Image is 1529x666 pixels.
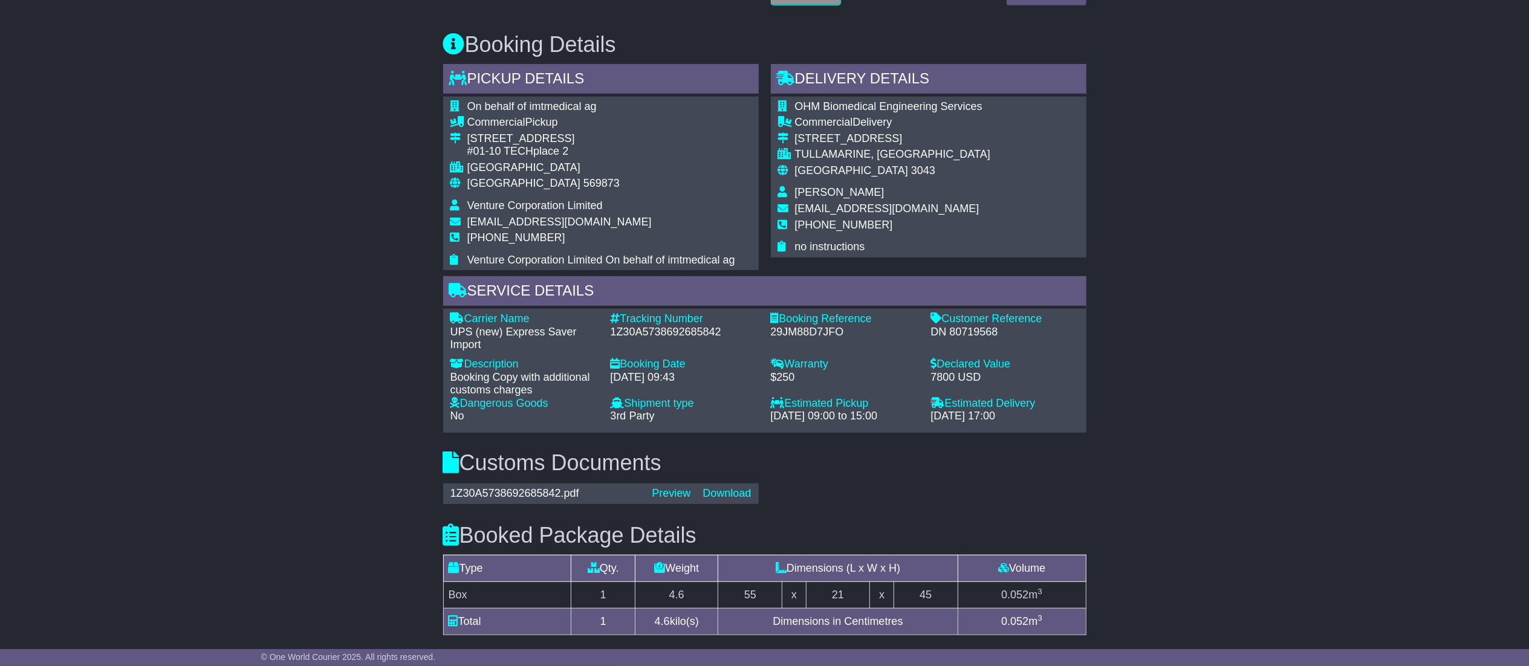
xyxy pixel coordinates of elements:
span: [PERSON_NAME] [795,186,885,198]
div: DN 80719568 [931,326,1079,339]
div: UPS (new) Express Saver Import [450,326,599,352]
div: 7800 USD [931,371,1079,384]
td: Volume [958,555,1086,581]
div: Booking Reference [771,312,919,326]
div: Delivery Details [771,64,1086,97]
div: 1Z30A5738692685842.pdf [444,487,646,500]
div: Estimated Pickup [771,397,919,410]
span: 3rd Party [611,410,655,422]
div: Shipment type [611,397,759,410]
td: 21 [806,581,870,608]
div: [GEOGRAPHIC_DATA] [467,161,735,175]
td: 55 [718,581,782,608]
sup: 3 [1037,587,1042,596]
div: Booking Copy with additional customs charges [450,371,599,397]
td: m [958,608,1086,635]
span: [GEOGRAPHIC_DATA] [795,164,908,176]
td: Total [443,608,571,635]
div: Customer Reference [931,312,1079,326]
td: Dimensions (L x W x H) [718,555,958,581]
div: 29JM88D7JFO [771,326,919,339]
span: Commercial [795,116,853,128]
span: 569873 [583,177,620,189]
div: Dangerous Goods [450,397,599,410]
div: Description [450,358,599,371]
div: Carrier Name [450,312,599,326]
div: [DATE] 17:00 [931,410,1079,423]
td: 1 [571,608,635,635]
h3: Booked Package Details [443,523,1086,548]
td: 1 [571,581,635,608]
td: x [782,581,806,608]
div: Pickup [467,116,735,129]
div: [DATE] 09:43 [611,371,759,384]
div: Delivery [795,116,990,129]
div: Estimated Delivery [931,397,1079,410]
span: 0.052 [1001,589,1028,601]
span: OHM Biomedical Engineering Services [795,100,982,112]
div: Tracking Number [611,312,759,326]
td: x [870,581,894,608]
td: m [958,581,1086,608]
span: On behalf of imtmedical ag [467,100,597,112]
span: [EMAIL_ADDRESS][DOMAIN_NAME] [795,202,979,215]
span: Venture Corporation Limited [467,199,603,212]
h3: Booking Details [443,33,1086,57]
span: no instructions [795,241,865,253]
td: Weight [635,555,718,581]
sup: 3 [1037,613,1042,622]
div: Warranty [771,358,919,371]
div: [STREET_ADDRESS] [795,132,990,146]
div: Service Details [443,276,1086,309]
div: [STREET_ADDRESS] [467,132,735,146]
div: Declared Value [931,358,1079,371]
div: Booking Date [611,358,759,371]
span: [EMAIL_ADDRESS][DOMAIN_NAME] [467,216,652,228]
td: 45 [894,581,958,608]
a: Preview [652,487,690,499]
span: [PHONE_NUMBER] [467,231,565,244]
span: 0.052 [1001,615,1028,627]
span: © One World Courier 2025. All rights reserved. [261,652,436,662]
td: Qty. [571,555,635,581]
div: [DATE] 09:00 to 15:00 [771,410,919,423]
td: Type [443,555,571,581]
span: 4.6 [655,615,670,627]
div: Pickup Details [443,64,759,97]
span: 3043 [911,164,935,176]
div: #01-10 TECHplace 2 [467,145,735,158]
span: [GEOGRAPHIC_DATA] [467,177,580,189]
span: Commercial [467,116,525,128]
td: Box [443,581,571,608]
h3: Customs Documents [443,451,1086,475]
span: [PHONE_NUMBER] [795,219,893,231]
span: No [450,410,464,422]
td: kilo(s) [635,608,718,635]
a: Download [703,487,751,499]
div: TULLAMARINE, [GEOGRAPHIC_DATA] [795,148,990,161]
span: Venture Corporation Limited On behalf of imtmedical ag [467,254,735,266]
div: $250 [771,371,919,384]
td: Dimensions in Centimetres [718,608,958,635]
div: 1Z30A5738692685842 [611,326,759,339]
td: 4.6 [635,581,718,608]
